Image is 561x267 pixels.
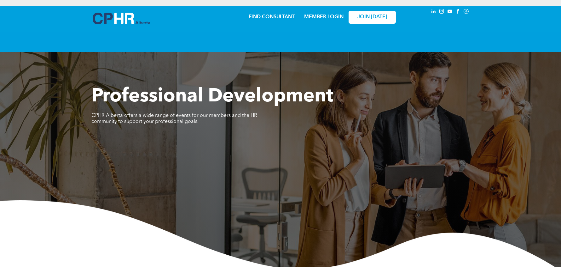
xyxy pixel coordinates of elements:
img: A blue and white logo for cp alberta [93,13,150,24]
span: JOIN [DATE] [357,14,387,20]
span: CPHR Alberta offers a wide range of events for our members and the HR community to support your p... [91,113,257,124]
a: Social network [463,8,470,16]
a: FIND CONSULTANT [249,15,295,20]
a: facebook [454,8,461,16]
a: MEMBER LOGIN [304,15,344,20]
a: JOIN [DATE] [349,11,396,24]
span: Professional Development [91,87,333,106]
a: instagram [438,8,445,16]
a: youtube [446,8,453,16]
a: linkedin [430,8,437,16]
